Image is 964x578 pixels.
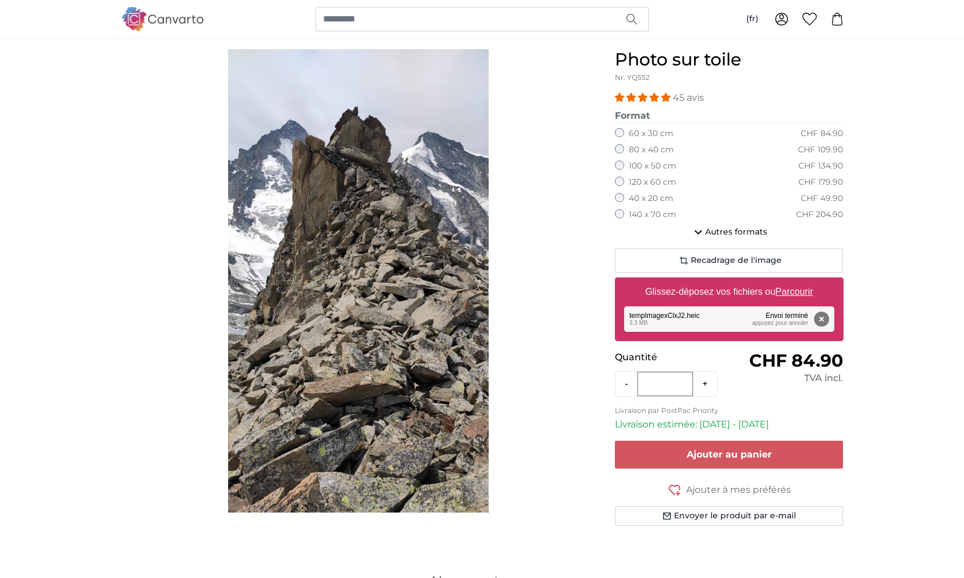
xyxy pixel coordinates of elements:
[615,248,844,273] button: Recadrage de l'image
[801,128,843,140] div: CHF 84.90
[615,109,844,123] legend: Format
[615,92,673,103] span: 4.93 stars
[615,418,844,431] p: Livraison estimée: [DATE] - [DATE]
[798,160,843,172] div: CHF 134.90
[629,160,676,172] label: 100 x 50 cm
[775,287,813,297] u: Parcourir
[729,371,843,385] div: TVA incl.
[686,483,791,497] span: Ajouter à mes préférés
[798,177,843,188] div: CHF 179.90
[796,209,843,221] div: CHF 204.90
[615,506,844,526] button: Envoyer le produit par e-mail
[749,350,843,371] span: CHF 84.90
[121,7,204,31] img: Canvarto
[615,221,844,244] button: Autres formats
[640,280,818,303] label: Glissez-déposez vos fichiers ou
[629,209,676,221] label: 140 x 70 cm
[615,372,637,396] button: -
[693,372,717,396] button: +
[798,144,843,156] div: CHF 109.90
[801,193,843,204] div: CHF 49.90
[228,49,489,513] img: personalised-canvas-print
[615,441,844,469] button: Ajouter au panier
[705,226,767,238] span: Autres formats
[615,406,844,415] p: Livraison par PostPac Priority
[615,482,844,497] button: Ajouter à mes préférés
[615,73,650,82] span: Nr. YQ552
[687,449,772,460] span: Ajouter au panier
[629,144,674,156] label: 80 x 40 cm
[615,350,729,364] p: Quantité
[629,128,673,140] label: 60 x 30 cm
[691,255,782,266] span: Recadrage de l'image
[629,177,676,188] label: 120 x 60 cm
[737,9,768,30] button: (fr)
[121,49,596,513] div: 1 of 1
[629,193,673,204] label: 40 x 20 cm
[615,49,844,70] h1: Photo sur toile
[673,92,704,103] span: 45 avis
